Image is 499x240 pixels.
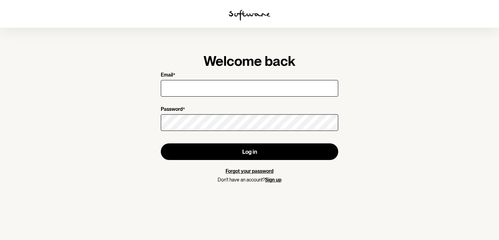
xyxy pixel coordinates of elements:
[161,53,338,69] h1: Welcome back
[226,168,273,174] a: Forgot your password
[161,177,338,183] p: Don't have an account?
[161,106,183,113] p: Password
[161,143,338,160] button: Log in
[265,177,281,183] a: Sign up
[161,72,173,79] p: Email
[229,10,270,21] img: software logo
